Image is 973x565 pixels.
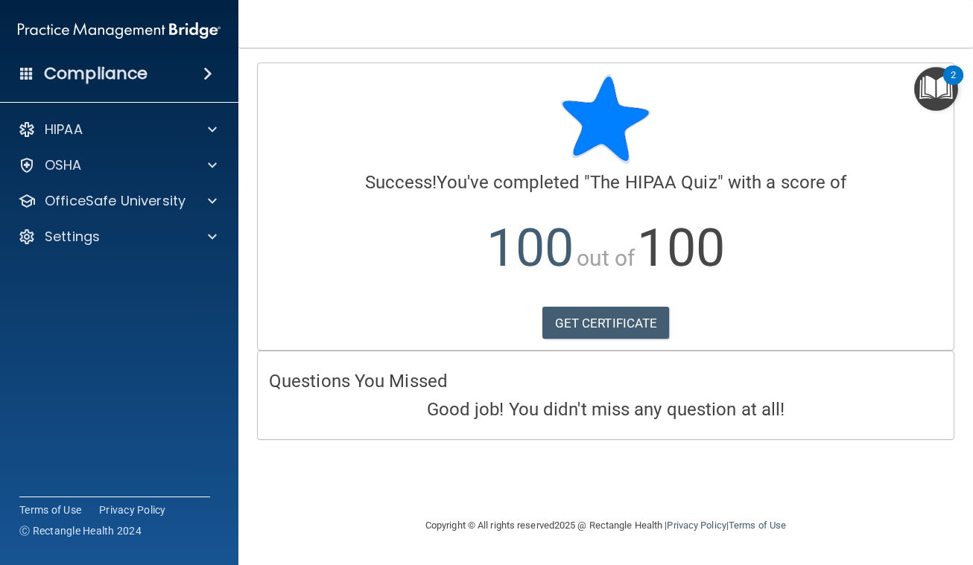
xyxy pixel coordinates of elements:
img: blue-star-rounded.9d042014.png [561,74,650,164]
span: 100 [486,217,574,278]
h4: You've completed " " with a score of [269,173,942,192]
img: PMB logo [18,16,221,45]
button: Open Resource Center, 2 new notifications [914,67,958,111]
a: Terms of Use [19,502,81,517]
h4: Compliance [44,63,148,84]
p: HIPAA [45,121,83,138]
a: OSHA [18,156,217,174]
div: 2 [951,75,956,95]
a: Privacy Policy [99,502,166,517]
h4: Questions You Missed [269,371,942,391]
a: Settings [18,228,217,246]
a: HIPAA [18,121,217,138]
a: GET CERTIFICATE [542,307,670,339]
a: Terms of Use [729,520,786,531]
p: Settings [45,228,100,246]
span: Success! [365,172,437,193]
span: Ⓒ Rectangle Health 2024 [19,523,142,538]
h4: Good job! You didn't miss any question at all! [269,400,942,419]
a: Privacy Policy [667,520,726,531]
span: 100 [637,217,724,278]
span: out of [577,245,636,271]
p: OfficeSafe University [45,192,186,210]
p: OSHA [45,156,82,174]
a: OfficeSafe University [18,192,217,210]
span: The HIPAA Quiz [590,172,717,193]
div: Copyright © All rights reserved 2025 @ Rectangle Health | | [334,502,878,549]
